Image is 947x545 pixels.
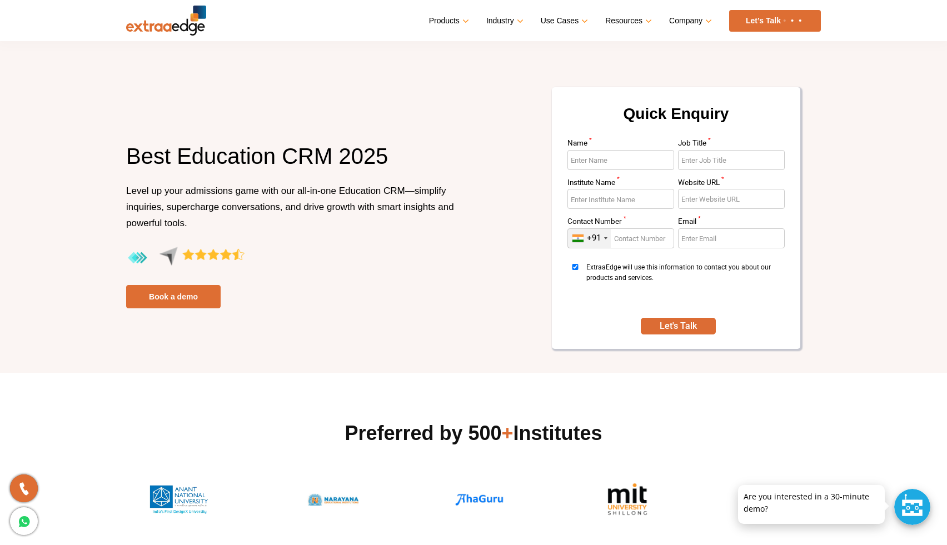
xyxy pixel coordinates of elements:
button: SUBMIT [641,318,715,334]
input: Enter Job Title [678,150,785,170]
h2: Preferred by 500 Institutes [126,420,821,447]
div: +91 [587,233,601,243]
img: aggregate-rating-by-users [126,247,245,269]
div: Chat [894,489,930,525]
label: Job Title [678,139,785,150]
a: Industry [486,13,521,29]
div: India (भारत): +91 [568,229,611,248]
a: Book a demo [126,285,221,308]
label: Email [678,218,785,228]
input: Enter Institute Name [567,189,674,209]
h1: Best Education CRM 2025 [126,142,465,183]
span: ExtraaEdge will use this information to contact you about our products and services. [586,262,781,304]
input: ExtraaEdge will use this information to contact you about our products and services. [567,264,583,270]
a: Resources [605,13,650,29]
label: Institute Name [567,179,674,189]
input: Enter Name [567,150,674,170]
h2: Quick Enquiry [565,101,787,139]
span: Level up your admissions game with our all-in-one Education CRM—simplify inquiries, supercharge c... [126,186,454,228]
a: Let’s Talk [729,10,821,32]
span: + [502,422,514,444]
input: Enter Email [678,228,785,248]
input: Enter Contact Number [567,228,674,248]
a: Products [429,13,467,29]
a: Company [669,13,710,29]
a: Use Cases [541,13,586,29]
input: Enter Website URL [678,189,785,209]
label: Website URL [678,179,785,189]
label: Name [567,139,674,150]
label: Contact Number [567,218,674,228]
